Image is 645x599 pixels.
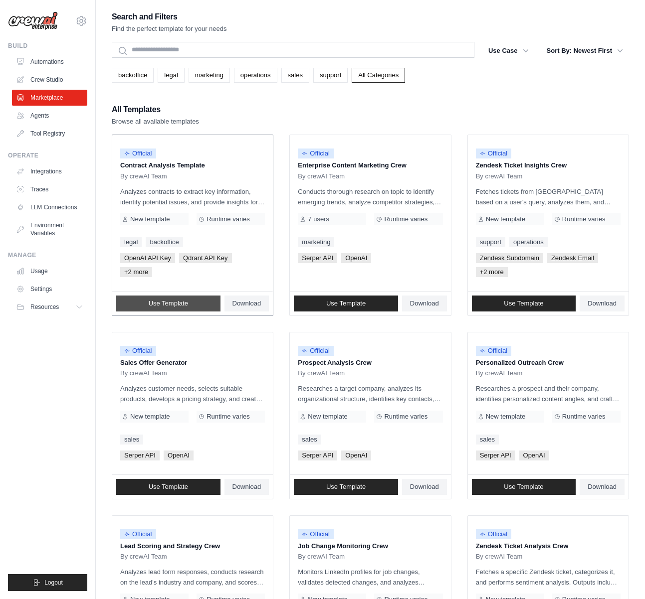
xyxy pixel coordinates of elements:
p: Analyzes lead form responses, conducts research on the lead's industry and company, and scores th... [120,567,265,588]
span: Download [410,483,439,491]
a: operations [234,68,277,83]
a: Use Template [472,479,576,495]
a: marketing [298,237,334,247]
p: Fetches a specific Zendesk ticket, categorizes it, and performs sentiment analysis. Outputs inclu... [476,567,621,588]
span: Official [476,346,512,356]
span: Runtime varies [384,215,428,223]
p: Analyzes customer needs, selects suitable products, develops a pricing strategy, and creates a co... [120,383,265,404]
a: Marketplace [12,90,87,106]
span: New template [130,215,170,223]
span: Zendesk Subdomain [476,253,543,263]
span: Use Template [149,483,188,491]
p: Personalized Outreach Crew [476,358,621,368]
a: Download [580,296,625,311]
h2: All Templates [112,103,199,117]
p: Conducts thorough research on topic to identify emerging trends, analyze competitor strategies, a... [298,186,442,207]
p: Zendesk Ticket Insights Crew [476,160,621,170]
span: Serper API [298,450,337,460]
button: Logout [8,574,87,591]
a: sales [476,435,499,445]
a: Settings [12,281,87,297]
a: sales [120,435,143,445]
div: Operate [8,151,87,159]
span: +2 more [120,267,152,277]
span: Official [120,149,156,158]
p: Researches a target company, analyzes its organizational structure, identifies key contacts, and ... [298,383,442,404]
a: Use Template [116,479,220,495]
a: Use Template [294,296,398,311]
a: operations [509,237,548,247]
span: Download [410,299,439,307]
a: backoffice [112,68,154,83]
a: LLM Connections [12,199,87,215]
a: Download [224,479,269,495]
span: Runtime varies [384,413,428,421]
img: Logo [8,11,58,30]
span: By crewAI Team [476,172,523,180]
span: OpenAI [341,450,371,460]
span: Download [588,299,617,307]
p: Sales Offer Generator [120,358,265,368]
p: Enterprise Content Marketing Crew [298,160,442,170]
a: legal [158,68,184,83]
span: New template [130,413,170,421]
a: Use Template [294,479,398,495]
span: New template [308,413,347,421]
a: backoffice [146,237,183,247]
span: Runtime varies [207,413,250,421]
p: Monitors LinkedIn profiles for job changes, validates detected changes, and analyzes opportunitie... [298,567,442,588]
h2: Search and Filters [112,10,227,24]
span: By crewAI Team [120,172,167,180]
a: Integrations [12,163,87,179]
span: Download [232,299,261,307]
span: Use Template [326,299,366,307]
span: By crewAI Team [120,553,167,561]
a: legal [120,237,142,247]
span: +2 more [476,267,508,277]
a: Traces [12,181,87,197]
span: Download [588,483,617,491]
p: Prospect Analysis Crew [298,358,442,368]
span: OpenAI [164,450,194,460]
span: Serper API [120,450,160,460]
span: OpenAI [341,253,371,263]
span: Serper API [476,450,515,460]
span: Official [120,346,156,356]
span: OpenAI API Key [120,253,175,263]
span: Runtime varies [562,413,606,421]
span: By crewAI Team [120,369,167,377]
a: Crew Studio [12,72,87,88]
span: Qdrant API Key [179,253,232,263]
div: Manage [8,251,87,259]
a: Agents [12,108,87,124]
p: Researches a prospect and their company, identifies personalized content angles, and crafts a tai... [476,383,621,404]
a: Usage [12,263,87,279]
a: Use Template [472,296,576,311]
p: Browse all available templates [112,117,199,127]
a: sales [298,435,321,445]
p: Lead Scoring and Strategy Crew [120,541,265,551]
span: By crewAI Team [298,172,345,180]
span: Official [476,149,512,158]
span: New template [486,413,525,421]
span: By crewAI Team [476,369,523,377]
span: Serper API [298,253,337,263]
p: Analyzes contracts to extract key information, identify potential issues, and provide insights fo... [120,186,265,207]
button: Use Case [482,42,535,60]
span: Use Template [504,299,543,307]
span: Official [476,529,512,539]
span: Runtime varies [207,215,250,223]
a: marketing [189,68,230,83]
span: Resources [30,303,59,311]
span: Download [232,483,261,491]
span: Logout [44,579,63,587]
span: Use Template [326,483,366,491]
span: By crewAI Team [298,369,345,377]
span: Official [298,346,334,356]
a: Download [224,296,269,311]
a: Download [580,479,625,495]
a: sales [281,68,309,83]
a: Download [402,479,447,495]
span: Official [298,149,334,158]
span: Runtime varies [562,215,606,223]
